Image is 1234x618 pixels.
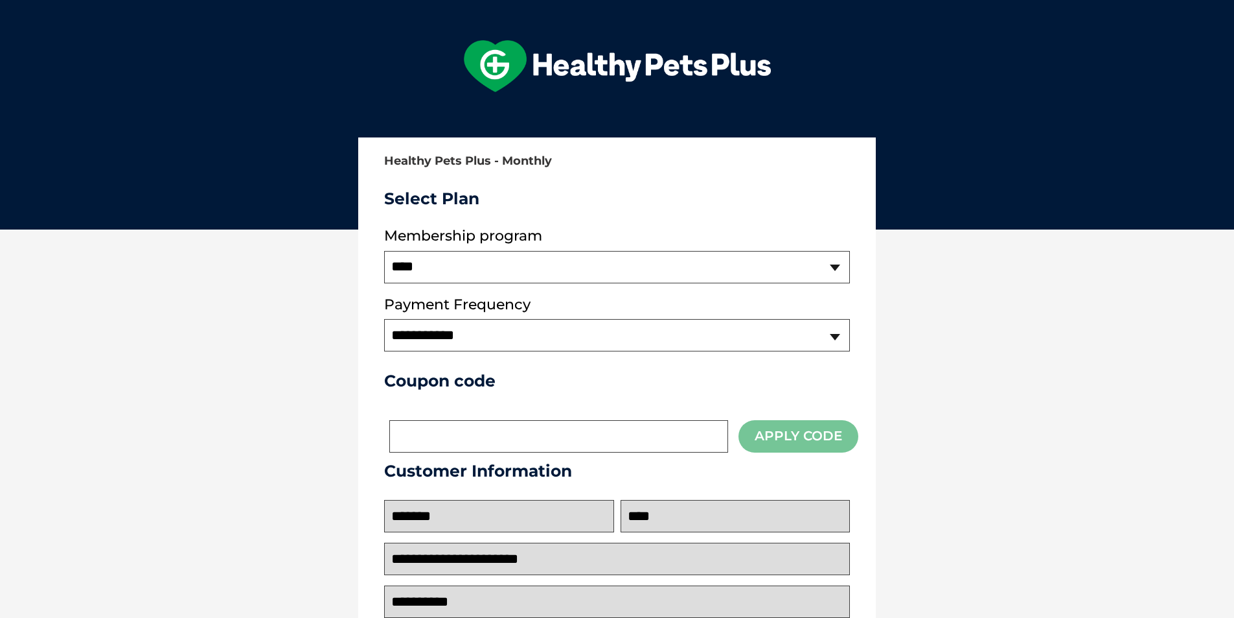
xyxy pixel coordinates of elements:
[384,189,850,208] h3: Select Plan
[464,40,771,92] img: hpp-logo-landscape-green-white.png
[384,155,850,168] h2: Healthy Pets Plus - Monthly
[738,420,858,452] button: Apply Code
[384,371,850,390] h3: Coupon code
[384,461,850,481] h3: Customer Information
[384,228,850,244] label: Membership program
[384,296,531,313] label: Payment Frequency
